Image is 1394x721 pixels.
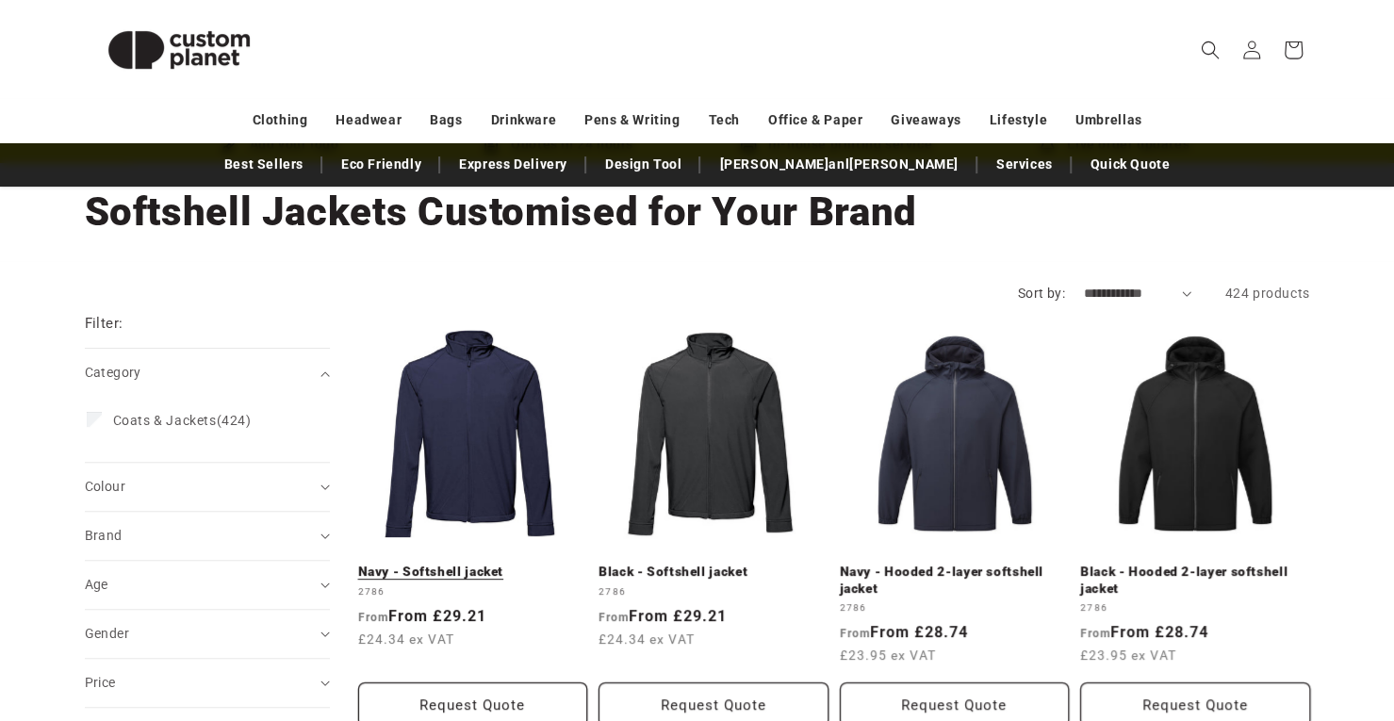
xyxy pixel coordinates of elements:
[584,104,680,137] a: Pens & Writing
[85,365,141,380] span: Category
[253,104,308,137] a: Clothing
[85,187,1310,238] h1: Softshell Jackets Customised for Your Brand
[708,104,739,137] a: Tech
[840,564,1070,597] a: Navy - Hooded 2-layer softshell jacket
[358,564,588,581] a: Navy - Softshell jacket
[1189,29,1231,71] summary: Search
[85,463,330,511] summary: Colour (0 selected)
[85,675,116,690] span: Price
[85,610,330,658] summary: Gender (0 selected)
[1079,517,1394,721] iframe: Chat Widget
[710,148,967,181] a: [PERSON_NAME]anl[PERSON_NAME]
[332,148,431,181] a: Eco Friendly
[596,148,692,181] a: Design Tool
[85,512,330,560] summary: Brand (0 selected)
[1075,104,1141,137] a: Umbrellas
[85,659,330,707] summary: Price
[1081,148,1180,181] a: Quick Quote
[113,412,252,429] span: (424)
[336,104,402,137] a: Headwear
[990,104,1047,137] a: Lifestyle
[85,8,273,92] img: Custom Planet
[1224,286,1309,301] span: 424 products
[768,104,862,137] a: Office & Paper
[491,104,556,137] a: Drinkware
[85,313,123,335] h2: Filter:
[113,413,217,428] span: Coats & Jackets
[85,479,125,494] span: Colour
[599,564,828,581] a: Black - Softshell jacket
[450,148,577,181] a: Express Delivery
[987,148,1062,181] a: Services
[85,577,108,592] span: Age
[891,104,960,137] a: Giveaways
[85,626,129,641] span: Gender
[85,561,330,609] summary: Age (0 selected)
[430,104,462,137] a: Bags
[85,528,123,543] span: Brand
[85,349,330,397] summary: Category (0 selected)
[215,148,313,181] a: Best Sellers
[1018,286,1065,301] label: Sort by:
